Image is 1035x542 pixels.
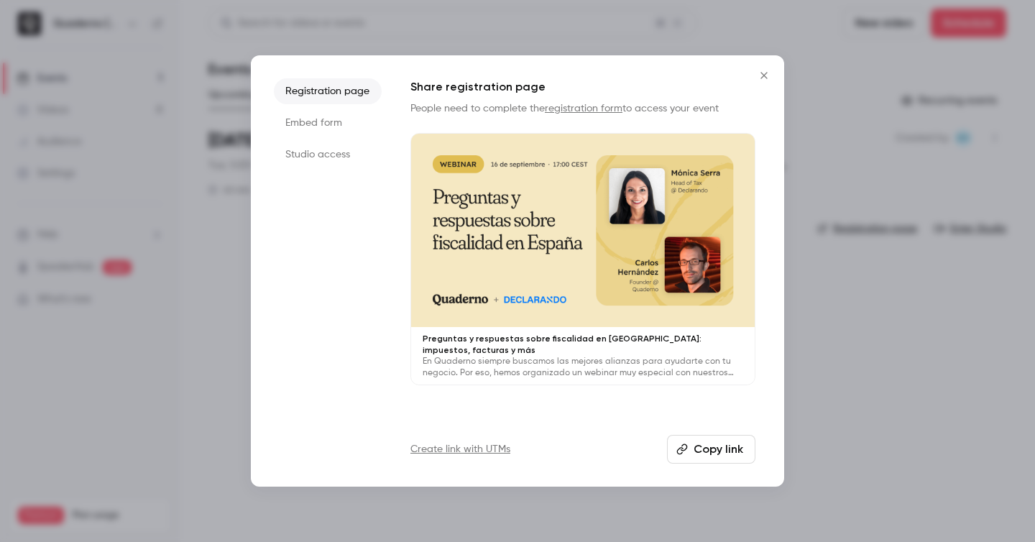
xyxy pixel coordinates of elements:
li: Registration page [274,78,382,104]
a: Create link with UTMs [410,442,510,456]
a: Preguntas y respuestas sobre fiscalidad en [GEOGRAPHIC_DATA]: impuestos, facturas y másEn Quadern... [410,133,755,385]
li: Studio access [274,142,382,167]
button: Close [750,61,778,90]
p: En Quaderno siempre buscamos las mejores alianzas para ayudarte con tu negocio. Por eso, hemos or... [423,356,743,379]
a: registration form [545,104,622,114]
button: Copy link [667,435,755,464]
p: People need to complete the to access your event [410,101,755,116]
p: Preguntas y respuestas sobre fiscalidad en [GEOGRAPHIC_DATA]: impuestos, facturas y más [423,333,743,356]
li: Embed form [274,110,382,136]
h1: Share registration page [410,78,755,96]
